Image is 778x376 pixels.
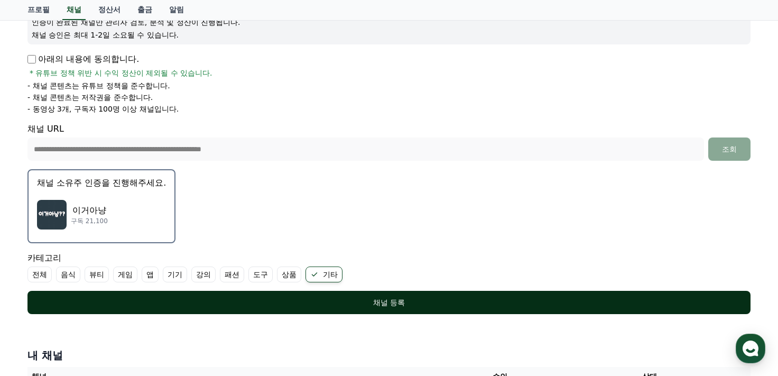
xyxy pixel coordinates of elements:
[56,267,80,282] label: 음식
[49,297,729,308] div: 채널 등록
[163,304,176,313] span: 설정
[3,288,70,315] a: 홈
[30,68,212,78] span: * 유튜브 정책 위반 시 수익 정산이 제외될 수 있습니다.
[70,288,136,315] a: 대화
[37,200,67,230] img: 이거아냥
[113,267,137,282] label: 게임
[305,267,342,282] label: 기타
[136,288,203,315] a: 설정
[27,252,751,282] div: 카테고리
[32,30,746,40] p: 채널 승인은 최대 1-2일 소요될 수 있습니다.
[97,305,109,313] span: 대화
[277,267,301,282] label: 상품
[71,217,108,225] p: 구독 21,100
[33,304,40,313] span: 홈
[27,348,751,363] h4: 내 채널
[27,169,175,243] button: 채널 소유주 인증을 진행해주세요. 이거아냥 이거아냥 구독 21,100
[708,137,751,161] button: 조회
[27,92,153,103] p: - 채널 콘텐츠는 저작권을 준수합니다.
[27,291,751,314] button: 채널 등록
[85,267,109,282] label: 뷰티
[248,267,273,282] label: 도구
[27,104,179,114] p: - 동영상 3개, 구독자 100명 이상 채널입니다.
[27,53,139,66] p: 아래의 내용에 동의합니다.
[142,267,159,282] label: 앱
[27,80,170,91] p: - 채널 콘텐츠는 유튜브 정책을 준수합니다.
[191,267,216,282] label: 강의
[27,123,751,161] div: 채널 URL
[712,144,746,154] div: 조회
[32,17,746,27] p: 인증이 완료된 채널만 관리자 검토, 분석 및 정산이 진행됩니다.
[37,177,166,189] p: 채널 소유주 인증을 진행해주세요.
[71,204,108,217] p: 이거아냥
[163,267,187,282] label: 기기
[27,267,52,282] label: 전체
[220,267,244,282] label: 패션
